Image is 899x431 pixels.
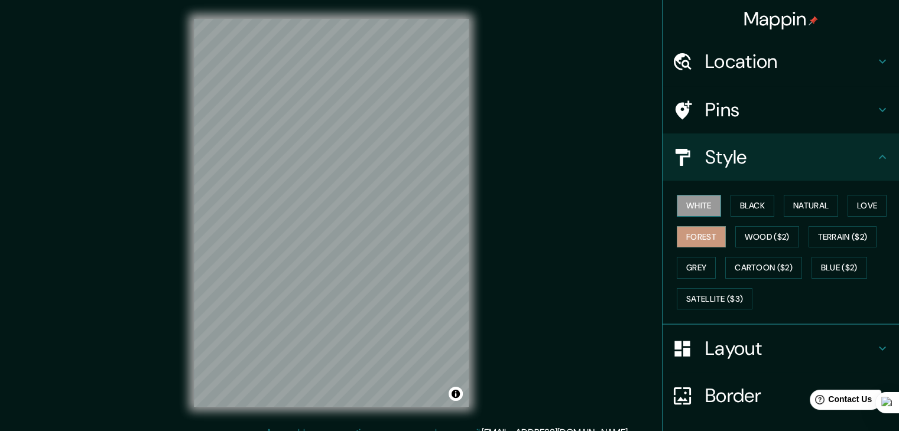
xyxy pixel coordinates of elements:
[677,226,726,248] button: Forest
[809,16,818,25] img: pin-icon.png
[812,257,867,279] button: Blue ($2)
[735,226,799,248] button: Wood ($2)
[705,50,875,73] h4: Location
[784,195,838,217] button: Natural
[705,98,875,122] h4: Pins
[663,133,899,181] div: Style
[677,288,752,310] button: Satellite ($3)
[809,226,877,248] button: Terrain ($2)
[449,387,463,401] button: Toggle attribution
[194,19,469,407] canvas: Map
[705,384,875,407] h4: Border
[663,372,899,419] div: Border
[744,7,819,31] h4: Mappin
[705,145,875,169] h4: Style
[705,337,875,360] h4: Layout
[794,385,886,418] iframe: Help widget launcher
[725,257,802,279] button: Cartoon ($2)
[663,86,899,133] div: Pins
[731,195,775,217] button: Black
[663,38,899,85] div: Location
[677,195,721,217] button: White
[663,325,899,372] div: Layout
[848,195,887,217] button: Love
[677,257,716,279] button: Grey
